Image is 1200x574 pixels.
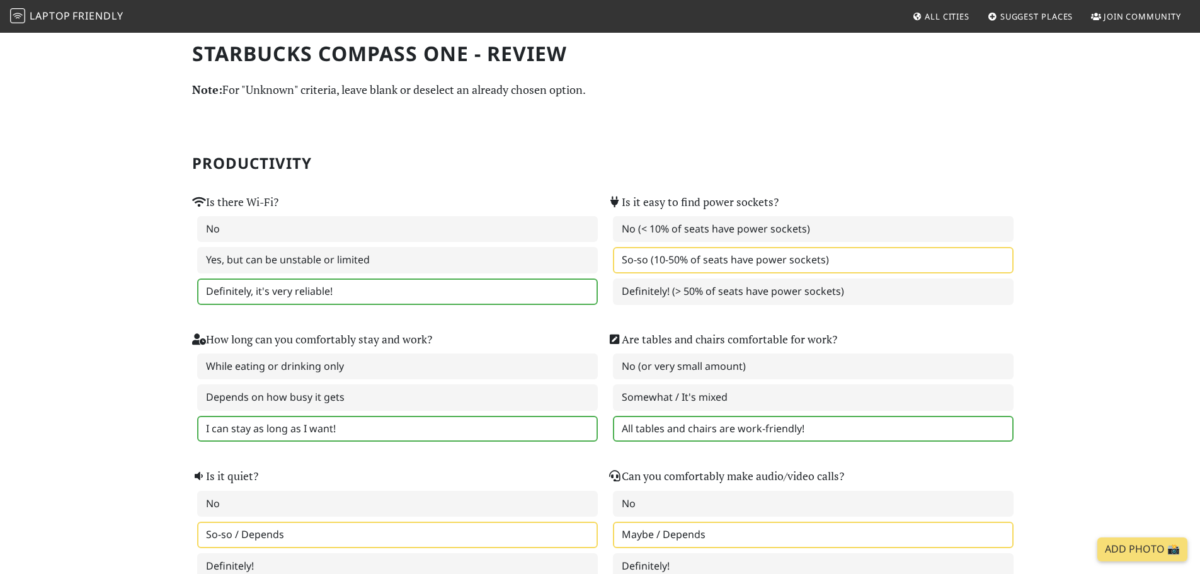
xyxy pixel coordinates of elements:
label: No (< 10% of seats have power sockets) [613,216,1014,243]
label: Depends on how busy it gets [197,384,598,411]
a: All Cities [907,5,974,28]
label: No (or very small amount) [613,353,1014,380]
span: Join Community [1104,11,1181,22]
h2: Productivity [192,154,1009,173]
label: While eating or drinking only [197,353,598,380]
span: Suggest Places [1000,11,1073,22]
label: Definitely! (> 50% of seats have power sockets) [613,278,1014,305]
img: LaptopFriendly [10,8,25,23]
strong: Note: [192,82,222,97]
label: So-so (10-50% of seats have power sockets) [613,247,1014,273]
label: Is there Wi-Fi? [192,193,278,211]
label: I can stay as long as I want! [197,416,598,442]
label: Is it easy to find power sockets? [608,193,779,211]
a: Join Community [1086,5,1186,28]
label: Somewhat / It's mixed [613,384,1014,411]
span: Laptop [30,9,71,23]
a: Suggest Places [983,5,1078,28]
label: Is it quiet? [192,468,258,485]
label: No [197,491,598,517]
a: LaptopFriendly LaptopFriendly [10,6,123,28]
label: So-so / Depends [197,522,598,548]
label: No [197,216,598,243]
label: How long can you comfortably stay and work? [192,331,432,348]
label: Definitely, it's very reliable! [197,278,598,305]
span: All Cities [925,11,969,22]
a: Add Photo 📸 [1097,537,1187,561]
label: Maybe / Depends [613,522,1014,548]
label: No [613,491,1014,517]
label: Are tables and chairs comfortable for work? [608,331,837,348]
label: Can you comfortably make audio/video calls? [608,468,844,485]
span: Friendly [72,9,123,23]
p: For "Unknown" criteria, leave blank or deselect an already chosen option. [192,81,1009,99]
label: Yes, but can be unstable or limited [197,247,598,273]
label: All tables and chairs are work-friendly! [613,416,1014,442]
h1: Starbucks Compass One - Review [192,42,1009,66]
